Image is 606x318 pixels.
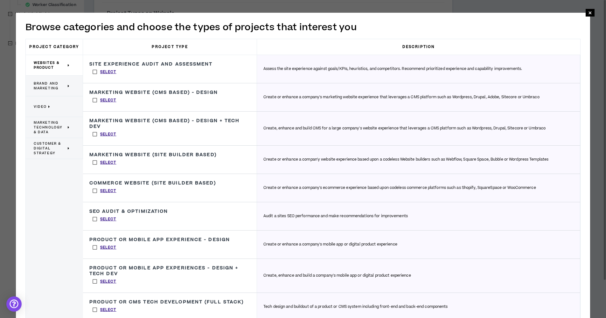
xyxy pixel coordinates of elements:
[89,118,250,129] h3: Marketing Website (CMS Based) - Design + Tech Dev
[89,180,216,186] h3: Commerce Website (Site Builder Based)
[34,120,66,135] span: Marketing Technology & Data
[89,209,168,214] h3: SEO Audit & Optimization
[34,104,47,109] span: Video
[100,279,116,285] p: Select
[34,60,66,70] span: Websites & Product
[89,265,250,277] h3: Product or Mobile App Experiences - Design + Tech Dev
[100,98,116,103] p: Select
[89,237,230,243] h3: Product or Mobile App Experience - Design
[89,152,217,158] h3: Marketing Website (Site Builder Based)
[263,242,397,247] p: Create or enhance a company's mobile app or digital product experience
[6,296,22,312] div: Open Intercom Messenger
[100,245,116,251] p: Select
[89,299,244,305] h3: Product or CMS Tech Development (Full Stack)
[89,61,213,67] h3: Site Experience Audit and Assessment
[263,94,540,100] p: Create or enhance a company's marketing website experience that leverages a CMS platform such as ...
[34,141,66,156] span: Customer & Digital Strategy
[83,39,257,55] h3: Project Type
[26,39,83,55] h3: Project Category
[588,9,592,17] span: ×
[263,157,548,162] p: Create or enhance a compan'y website experience based upon a codeless Website builders such as We...
[257,39,580,55] h3: Description
[263,304,448,310] p: Tech design and buildout of a product or CMS system including front-end and back-end components
[100,307,116,313] p: Select
[100,160,116,166] p: Select
[263,185,536,191] p: Create or enhance a company's ecommerce experience based upon codeless commerce platforms such as...
[34,81,66,91] span: Brand and Marketing
[100,132,116,137] p: Select
[89,90,218,95] h3: Marketing Website (CMS Based) - Design
[100,188,116,194] p: Select
[100,217,116,222] p: Select
[263,273,411,279] p: Create, enhance and build a company's mobile app or digital product experience
[263,66,522,72] p: Assess the site experience against goals/KPIs, heuristics, and competitors. Recommend prioritized...
[263,126,546,131] p: Create, enhance and build CMS for a large company's website experience that leverages a CMS platf...
[100,69,116,75] p: Select
[25,21,581,34] h2: Browse categories and choose the types of projects that interest you
[263,213,408,219] p: Audit a sites SEO performance and make recommendations for improvements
